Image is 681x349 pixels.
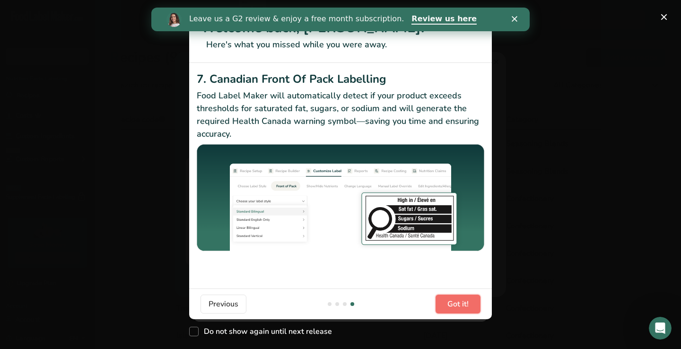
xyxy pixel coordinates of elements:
[199,327,332,336] span: Do not show again until next release
[360,9,370,14] div: Close
[197,144,484,253] img: Canadian Front Of Pack Labelling
[436,295,480,314] button: Got it!
[201,295,246,314] button: Previous
[151,8,530,31] iframe: Intercom live chat banner
[197,70,484,87] h2: 7. Canadian Front Of Pack Labelling
[201,38,480,51] p: Here's what you missed while you were away.
[197,89,484,140] p: Food Label Maker will automatically detect if your product exceeds thresholds for saturated fat, ...
[447,298,469,310] span: Got it!
[649,317,672,340] iframe: Intercom live chat
[209,298,238,310] span: Previous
